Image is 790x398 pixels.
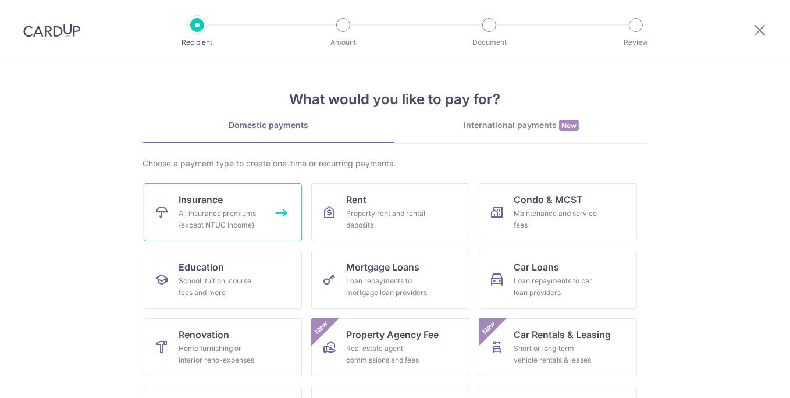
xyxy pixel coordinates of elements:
[514,260,559,274] span: Car Loans
[346,260,419,274] span: Mortgage Loans
[144,251,302,309] a: EducationSchool, tuition, course fees and more
[514,328,611,342] span: Car Rentals & Leasing
[514,343,597,366] div: Short or long‑term vehicle rentals & leases
[143,119,395,131] div: Domestic payments
[179,260,224,274] span: Education
[311,318,469,376] a: Property Agency FeeReal estate agent commissions and feesNew
[144,183,302,241] a: InsuranceAll insurance premiums (except NTUC Income)
[593,37,679,48] p: Review
[479,318,637,376] a: Car Rentals & LeasingShort or long‑term vehicle rentals & leasesNew
[346,193,366,207] span: Rent
[143,89,647,110] h4: What would you like to pay for?
[514,193,583,207] span: Condo & MCST
[179,328,229,342] span: Renovation
[179,193,223,207] span: Insurance
[154,37,240,48] p: Recipient
[479,251,637,309] a: Car LoansLoan repayments to car loan providers
[179,275,262,298] div: School, tuition, course fees and more
[311,251,469,309] a: Mortgage LoansLoan repayments to mortgage loan providers
[312,318,331,337] span: New
[300,37,386,48] p: Amount
[346,328,439,342] span: Property Agency Fee
[514,275,597,298] div: Loan repayments to car loan providers
[179,208,262,231] div: All insurance premiums (except NTUC Income)
[346,343,430,366] div: Real estate agent commissions and fees
[23,23,80,37] img: CardUp
[479,183,637,241] a: Condo & MCSTMaintenance and service fees
[559,120,579,131] span: New
[143,158,647,169] div: Choose a payment type to create one-time or recurring payments.
[144,318,302,376] a: RenovationHome furnishing or interior reno-expenses
[179,343,262,366] div: Home furnishing or interior reno-expenses
[514,208,597,231] div: Maintenance and service fees
[346,275,430,298] div: Loan repayments to mortgage loan providers
[395,119,647,132] div: International payments
[446,37,532,48] p: Document
[479,318,499,337] span: New
[346,208,430,231] div: Property rent and rental deposits
[311,183,469,241] a: RentProperty rent and rental deposits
